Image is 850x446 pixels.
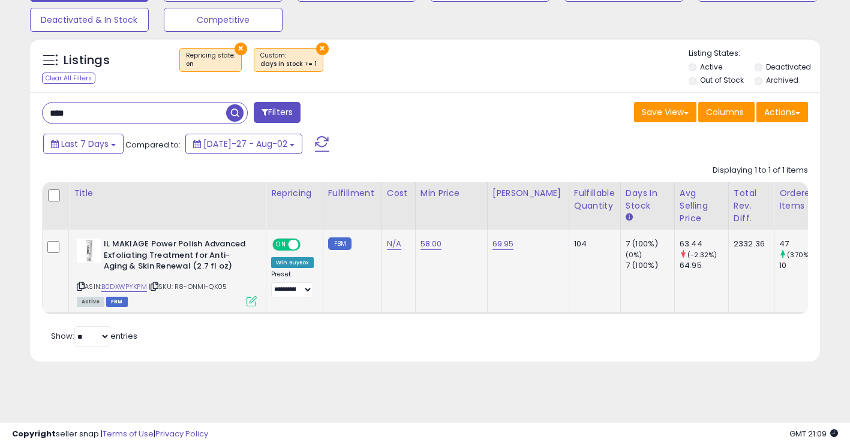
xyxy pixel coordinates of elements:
small: (370%) [787,250,812,260]
a: Privacy Policy [155,428,208,439]
div: [PERSON_NAME] [492,187,564,200]
span: Custom: [260,51,317,69]
div: 10 [779,260,828,271]
span: ON [274,240,289,250]
button: Columns [698,102,755,122]
div: 63.44 [680,239,728,249]
button: Save View [634,102,696,122]
span: Compared to: [125,139,181,150]
label: Archived [766,75,798,85]
h5: Listings [64,52,110,69]
div: Cost [387,187,410,200]
button: × [235,43,247,55]
div: 47 [779,239,828,249]
div: Preset: [271,270,314,297]
span: Repricing state : [186,51,235,69]
label: Deactivated [766,62,811,72]
div: 104 [574,239,611,249]
p: Listing States: [689,48,820,59]
a: 58.00 [421,238,442,250]
div: days in stock >= 1 [260,60,317,68]
strong: Copyright [12,428,56,439]
div: Days In Stock [626,187,669,212]
button: [DATE]-27 - Aug-02 [185,134,302,154]
small: Days In Stock. [626,212,633,223]
div: Title [74,187,261,200]
span: Columns [706,106,744,118]
small: (-2.32%) [687,250,717,260]
button: Filters [254,102,301,123]
div: 7 (100%) [626,239,674,249]
img: 319KO9-tPYL._SL40_.jpg [77,239,101,263]
div: seller snap | | [12,429,208,440]
div: Avg Selling Price [680,187,723,225]
a: Terms of Use [103,428,154,439]
a: B0DXWPYKPM [101,282,147,292]
button: Competitive [164,8,283,32]
div: Clear All Filters [42,73,95,84]
span: 2025-08-10 21:09 GMT [789,428,838,439]
div: on [186,60,235,68]
span: FBM [106,297,128,307]
div: Displaying 1 to 1 of 1 items [713,165,808,176]
button: Last 7 Days [43,134,124,154]
small: (0%) [626,250,642,260]
b: IL MAKIAGE Power Polish Advanced Exfoliating Treatment for Anti-Aging & Skin Renewal (2.7 fl oz) [104,239,250,275]
div: Repricing [271,187,318,200]
div: Fulfillable Quantity [574,187,615,212]
div: 2332.36 [734,239,765,249]
small: FBM [328,237,352,250]
div: Fulfillment [328,187,377,200]
div: ASIN: [77,239,257,305]
span: Show: entries [51,330,137,342]
div: Total Rev. Diff. [734,187,769,225]
button: Actions [756,102,808,122]
div: 7 (100%) [626,260,674,271]
label: Active [700,62,722,72]
div: Min Price [421,187,482,200]
label: Out of Stock [700,75,744,85]
span: OFF [299,240,318,250]
button: × [316,43,329,55]
a: N/A [387,238,401,250]
a: 69.95 [492,238,514,250]
div: 64.95 [680,260,728,271]
span: All listings currently available for purchase on Amazon [77,297,104,307]
div: Ordered Items [779,187,823,212]
span: Last 7 Days [61,138,109,150]
button: Deactivated & In Stock [30,8,149,32]
span: | SKU: R8-ONMI-QK05 [149,282,227,291]
span: [DATE]-27 - Aug-02 [203,138,287,150]
div: Win BuyBox [271,257,314,268]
